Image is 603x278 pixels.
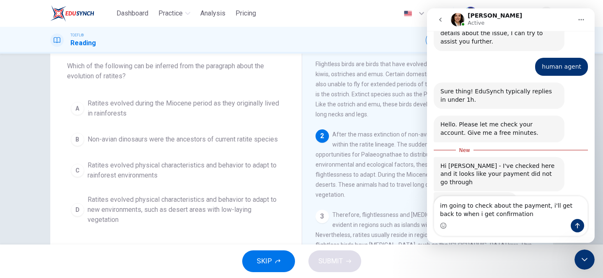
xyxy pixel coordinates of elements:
[197,6,229,21] button: Analysis
[71,203,84,216] div: D
[50,5,94,22] img: EduSynch logo
[316,210,329,223] div: 3
[67,157,285,184] button: CRatites evolved physical characteristics and behavior to adapt to rainforest environments
[67,129,285,150] button: BNon-avian dinosaurs were the ancestors of current ratite species
[70,32,84,38] span: TOEFL®
[427,8,595,243] iframe: Intercom live chat
[242,250,295,272] button: SKIP
[71,102,84,115] div: A
[200,8,225,18] span: Analysis
[316,131,539,198] span: After the mass extinction of non-avian dinosaurs, the loss of flight evolved within the ratite li...
[426,31,443,49] div: Mute
[257,255,272,267] span: SKIP
[67,95,285,122] button: ARatites evolved during the Miocene period as they originally lived in rainforests
[155,6,194,21] button: Practice
[88,195,281,225] span: Ratites evolved physical characteristics and behavior to adapt to new environments, such as deser...
[464,7,477,20] img: Profile picture
[113,6,152,21] button: Dashboard
[236,8,256,18] span: Pricing
[403,10,413,17] img: en
[67,61,285,81] span: Which of the following can be inferred from the paragraph about the evolution of ratites?
[88,98,281,118] span: Ratites evolved during the Miocene period as they originally lived in rainforests
[71,164,84,177] div: C
[67,191,285,229] button: DRatites evolved physical characteristics and behavior to adapt to new environments, such as dese...
[88,134,278,144] span: Non-avian dinosaurs were the ancestors of current ratite species
[316,31,539,118] span: A ratite is any of a diverse group of large, flightless birds of the infraclass Palaeognathae. Th...
[116,8,148,18] span: Dashboard
[88,160,281,180] span: Ratites evolved physical characteristics and behavior to adapt to rainforest environments
[158,8,183,18] span: Practice
[70,38,96,48] h1: Reading
[71,133,84,146] div: B
[316,129,329,143] div: 2
[50,5,114,22] a: EduSynch logo
[575,250,595,270] iframe: Intercom live chat
[232,6,259,21] button: Pricing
